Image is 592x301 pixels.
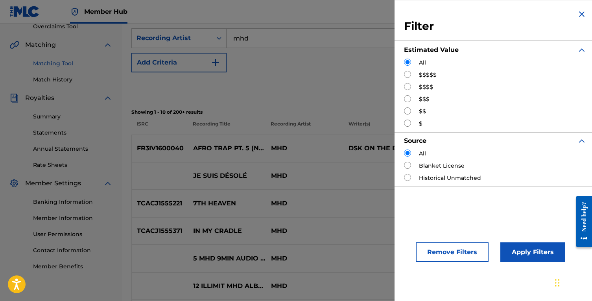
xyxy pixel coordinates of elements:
[419,83,433,91] label: $$$$
[131,120,188,135] p: ISRC
[33,161,112,169] a: Rate Sheets
[84,7,127,16] span: Member Hub
[33,214,112,222] a: Member Information
[419,150,426,158] label: All
[211,58,220,67] img: 9d2ae6d4665cec9f34b9.svg
[9,6,40,17] img: MLC Logo
[132,144,188,153] p: FR3IV1600040
[103,93,112,103] img: expand
[555,271,560,295] div: Drag
[132,226,188,236] p: TCACJ1555371
[419,95,430,103] label: $$$
[9,40,19,50] img: Matching
[103,179,112,188] img: expand
[33,246,112,255] a: Contact Information
[266,281,343,291] p: MHD
[419,174,481,182] label: Historical Unmatched
[570,190,592,253] iframe: Resource Center
[188,120,266,135] p: Recording Title
[419,71,437,79] label: $$$$$
[70,7,79,17] img: Top Rightsholder
[553,263,592,301] iframe: Chat Widget
[188,199,266,208] p: 7TH HEAVEN
[136,33,207,43] div: Recording Artist
[131,109,583,116] p: Showing 1 - 10 of 200+ results
[188,226,266,236] p: IN MY CRADLE
[33,198,112,206] a: Banking Information
[266,120,343,135] p: Recording Artist
[416,242,489,262] button: Remove Filters
[33,145,112,153] a: Annual Statements
[33,262,112,271] a: Member Benefits
[188,281,266,291] p: 12 ILLIMIT MHD ALBUM MANSA
[404,137,426,144] strong: Source
[419,162,465,170] label: Blanket License
[9,179,19,188] img: Member Settings
[577,136,586,146] img: expand
[266,171,343,181] p: MHD
[266,144,343,153] p: MHD
[419,107,426,116] label: $$
[266,254,343,263] p: MHD
[266,199,343,208] p: MHD
[577,9,586,19] img: close
[9,93,19,103] img: Royalties
[131,53,227,72] button: Add Criteria
[25,179,81,188] span: Member Settings
[33,230,112,238] a: User Permissions
[33,129,112,137] a: Statements
[188,171,266,181] p: JE SUIS DÉSOLÉ
[188,254,266,263] p: 5 MHD 9MIN AUDIO OFFICIEL
[132,199,188,208] p: TCACJ1555221
[343,120,421,135] p: Writer(s)
[577,45,586,55] img: expand
[103,40,112,50] img: expand
[33,22,112,31] a: Overclaims Tool
[25,40,56,50] span: Matching
[33,59,112,68] a: Matching Tool
[266,226,343,236] p: MHD
[419,120,422,128] label: $
[25,93,54,103] span: Royalties
[404,46,459,54] strong: Estimated Value
[188,144,266,153] p: AFRO TRAP PT. 5 (NGATIE ABEDI)
[33,113,112,121] a: Summary
[500,242,565,262] button: Apply Filters
[404,19,586,33] h3: Filter
[33,76,112,84] a: Match History
[419,59,426,67] label: All
[343,144,421,153] p: DSK ON THE BEAT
